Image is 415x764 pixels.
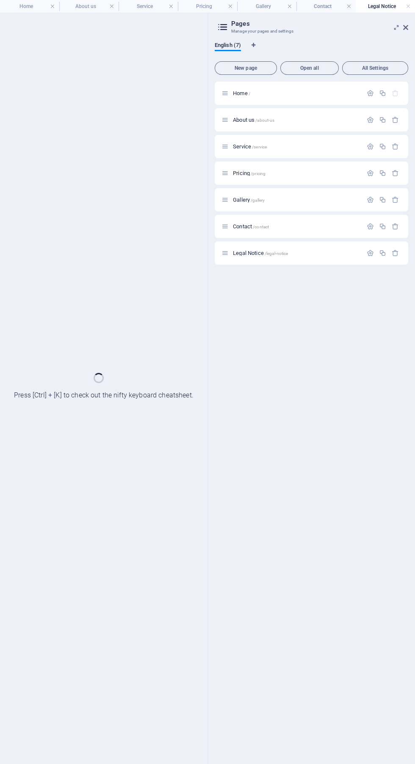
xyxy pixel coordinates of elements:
span: / [249,91,250,96]
div: Settings [367,170,374,177]
span: Click to open page [233,223,269,230]
span: Click to open page [233,197,265,203]
span: New page [219,66,273,71]
div: About us/about-us [230,117,362,123]
span: /service [252,145,267,149]
div: Remove [392,116,399,123]
div: Remove [392,143,399,150]
h4: Pricing [178,2,237,11]
div: Contact/contact [230,224,362,229]
h4: Legal Notice [356,2,415,11]
div: Settings [367,116,374,123]
div: Settings [367,196,374,203]
h4: Contact [296,2,356,11]
h2: Pages [231,20,408,27]
span: Click to open page [233,170,266,176]
div: Legal Notice/legal-notice [230,250,362,256]
button: New page [215,61,277,75]
span: All Settings [346,66,404,71]
div: Duplicate [379,116,386,123]
div: Settings [367,249,374,257]
div: Duplicate [379,170,386,177]
h4: Service [119,2,178,11]
span: /pricing [251,171,266,176]
span: Click to open page [233,117,274,123]
button: All Settings [342,61,408,75]
div: Settings [367,90,374,97]
div: Language Tabs [215,42,408,58]
div: Settings [367,143,374,150]
div: Duplicate [379,249,386,257]
div: Duplicate [379,223,386,230]
div: Service/service [230,144,362,149]
span: /legal-notice [265,251,288,256]
div: Remove [392,196,399,203]
div: Duplicate [379,196,386,203]
span: /gallery [251,198,265,203]
span: /contact [253,225,269,229]
div: Pricing/pricing [230,170,362,176]
div: Remove [392,170,399,177]
div: Duplicate [379,143,386,150]
h4: Gallery [237,2,296,11]
div: Settings [367,223,374,230]
button: Open all [280,61,339,75]
div: Gallery/gallery [230,197,362,203]
div: The startpage cannot be deleted [392,90,399,97]
span: Open all [284,66,335,71]
span: /about-us [255,118,274,123]
div: Duplicate [379,90,386,97]
div: Remove [392,249,399,257]
div: Home/ [230,90,362,96]
h3: Manage your pages and settings [231,27,391,35]
div: Remove [392,223,399,230]
span: Click to open page [233,143,267,150]
span: Click to open page [233,90,250,96]
h4: About us [59,2,119,11]
span: English (7) [215,40,241,52]
span: Click to open page [233,250,288,256]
